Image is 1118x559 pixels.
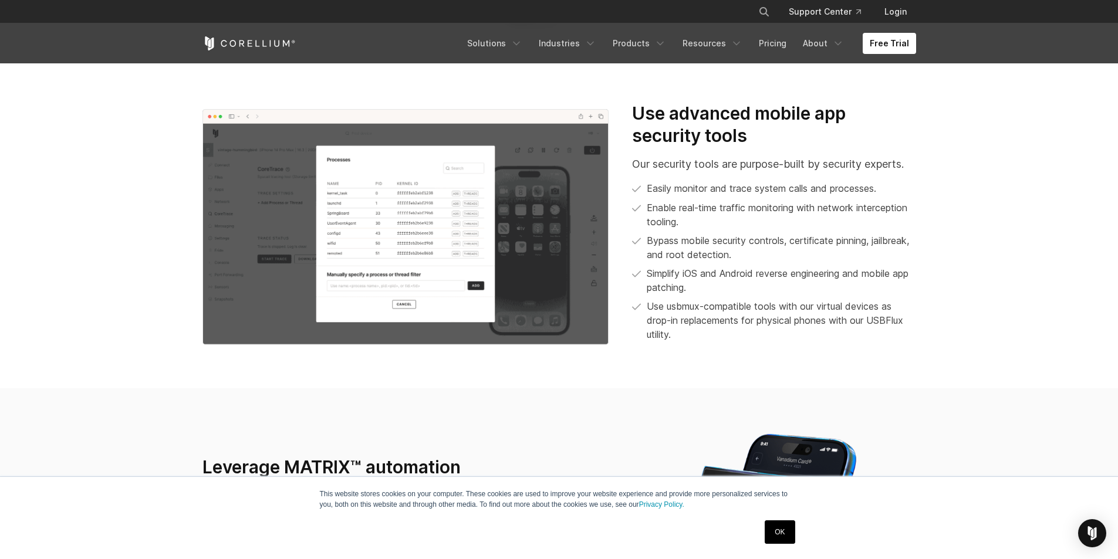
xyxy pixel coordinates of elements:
a: About [796,33,851,54]
div: Navigation Menu [460,33,916,54]
a: Free Trial [863,33,916,54]
a: Industries [532,33,603,54]
a: Support Center [779,1,870,22]
a: Privacy Policy. [639,500,684,509]
button: Search [754,1,775,22]
p: Bypass mobile security controls, certificate pinning, jailbreak, and root detection. [647,233,916,262]
div: Navigation Menu [744,1,916,22]
p: Simplify iOS and Android reverse engineering and mobile app patching. [647,266,916,294]
a: Login [875,1,916,22]
a: Products [606,33,673,54]
p: Easily monitor and trace system calls and processes. [647,181,876,195]
div: Open Intercom Messenger [1078,519,1106,547]
h3: Use advanced mobile app security tools [632,103,916,147]
a: Pricing [752,33,793,54]
p: Our security tools are purpose-built by security experts. [632,156,916,172]
h3: Leverage MATRIX™ automation [202,456,551,479]
a: Corellium Home [202,36,296,50]
a: Resources [675,33,749,54]
img: CoreTrace Processes in Corellium's virtual hardware platform [202,109,609,345]
a: Solutions [460,33,529,54]
span: Use usbmux-compatible tools with our virtual devices as drop-in replacements for physical phones ... [647,299,916,341]
p: Enable real-time traffic monitoring with network interception tooling. [647,201,916,229]
p: This website stores cookies on your computer. These cookies are used to improve your website expe... [320,489,799,510]
a: OK [765,520,795,544]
